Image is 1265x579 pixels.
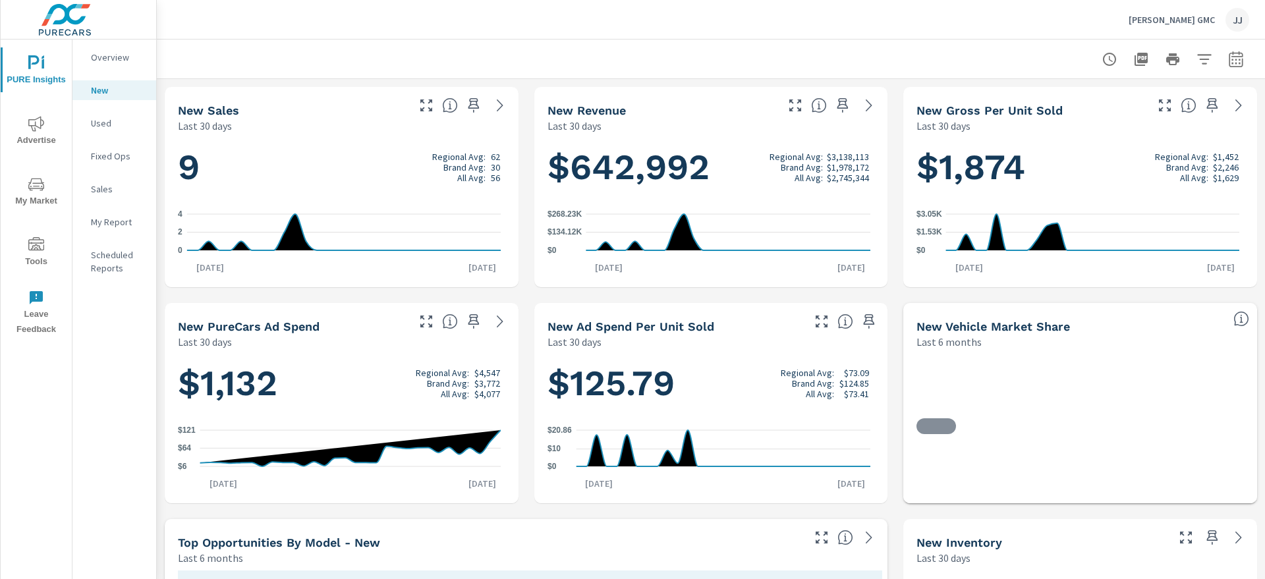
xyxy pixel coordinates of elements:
[548,209,582,219] text: $268.23K
[5,237,68,269] span: Tools
[844,368,869,378] p: $73.09
[491,152,500,162] p: 62
[72,245,156,278] div: Scheduled Reports
[1202,527,1223,548] span: Save this to your personalized report
[443,162,486,173] p: Brand Avg:
[178,209,183,219] text: 4
[837,530,853,545] span: Find the biggest opportunities within your model lineup by seeing how each model is selling in yo...
[178,145,505,190] h1: 9
[178,443,191,453] text: $64
[827,152,869,162] p: $3,138,113
[916,228,942,237] text: $1.53K
[441,389,469,399] p: All Avg:
[916,550,970,566] p: Last 30 days
[781,368,834,378] p: Regional Avg:
[1223,46,1249,72] button: Select Date Range
[828,261,874,274] p: [DATE]
[1191,46,1218,72] button: Apply Filters
[178,319,320,333] h5: New PureCars Ad Spend
[548,145,875,190] h1: $642,992
[946,261,992,274] p: [DATE]
[916,334,982,350] p: Last 6 months
[491,173,500,183] p: 56
[1128,46,1154,72] button: "Export Report to PDF"
[457,173,486,183] p: All Avg:
[1233,311,1249,327] span: Dealer Sales within ZipCode / Total Market Sales. [Market = within dealer PMA (or 60 miles if no ...
[1,40,72,343] div: nav menu
[91,51,146,64] p: Overview
[91,150,146,163] p: Fixed Ops
[1225,8,1249,32] div: JJ
[416,95,437,116] button: Make Fullscreen
[1213,162,1239,173] p: $2,246
[548,462,557,471] text: $0
[91,84,146,97] p: New
[792,378,834,389] p: Brand Avg:
[806,389,834,399] p: All Avg:
[178,103,239,117] h5: New Sales
[916,103,1063,117] h5: New Gross Per Unit Sold
[1180,173,1208,183] p: All Avg:
[916,246,926,255] text: $0
[91,215,146,229] p: My Report
[1198,261,1244,274] p: [DATE]
[916,118,970,134] p: Last 30 days
[474,378,500,389] p: $3,772
[427,378,469,389] p: Brand Avg:
[795,173,823,183] p: All Avg:
[916,536,1002,549] h5: New Inventory
[178,426,196,435] text: $121
[178,550,243,566] p: Last 6 months
[178,246,183,255] text: 0
[474,368,500,378] p: $4,547
[72,80,156,100] div: New
[5,55,68,88] span: PURE Insights
[828,477,874,490] p: [DATE]
[548,246,557,255] text: $0
[837,314,853,329] span: Average cost of advertising per each vehicle sold at the dealer over the selected date range. The...
[548,228,582,237] text: $134.12K
[178,536,380,549] h5: Top Opportunities by Model - New
[490,95,511,116] a: See more details in report
[548,103,626,117] h5: New Revenue
[200,477,246,490] p: [DATE]
[91,117,146,130] p: Used
[916,145,1244,190] h1: $1,874
[916,319,1070,333] h5: New Vehicle Market Share
[72,179,156,199] div: Sales
[576,477,622,490] p: [DATE]
[1155,152,1208,162] p: Regional Avg:
[1175,527,1196,548] button: Make Fullscreen
[72,146,156,166] div: Fixed Ops
[491,162,500,173] p: 30
[442,314,458,329] span: Total cost of media for all PureCars channels for the selected dealership group over the selected...
[178,334,232,350] p: Last 30 days
[91,182,146,196] p: Sales
[1202,95,1223,116] span: Save this to your personalized report
[548,319,714,333] h5: New Ad Spend Per Unit Sold
[811,97,827,113] span: Total sales revenue over the selected date range. [Source: This data is sourced from the dealer’s...
[432,152,486,162] p: Regional Avg:
[178,118,232,134] p: Last 30 days
[463,311,484,332] span: Save this to your personalized report
[811,527,832,548] button: Make Fullscreen
[858,95,880,116] a: See more details in report
[586,261,632,274] p: [DATE]
[827,162,869,173] p: $1,978,172
[5,290,68,337] span: Leave Feedback
[832,95,853,116] span: Save this to your personalized report
[72,113,156,133] div: Used
[187,261,233,274] p: [DATE]
[72,212,156,232] div: My Report
[844,389,869,399] p: $73.41
[858,311,880,332] span: Save this to your personalized report
[72,47,156,67] div: Overview
[442,97,458,113] span: Number of vehicles sold by the dealership over the selected date range. [Source: This data is sou...
[5,177,68,209] span: My Market
[1228,95,1249,116] a: See more details in report
[548,426,572,435] text: $20.86
[839,378,869,389] p: $124.85
[548,334,602,350] p: Last 30 days
[490,311,511,332] a: See more details in report
[459,477,505,490] p: [DATE]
